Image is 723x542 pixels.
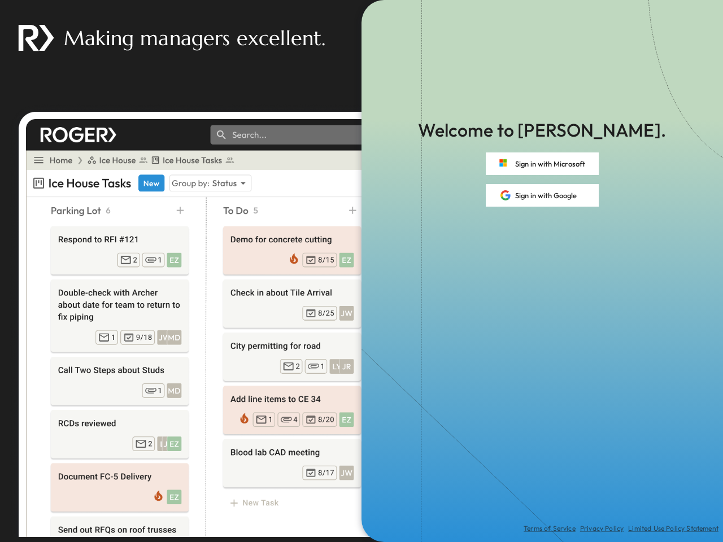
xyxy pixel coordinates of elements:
[486,184,599,207] button: Sign in with Google
[628,524,718,533] a: Limited Use Policy Statement
[524,524,576,533] a: Terms of Service
[418,117,666,143] p: Welcome to [PERSON_NAME].
[64,24,325,53] p: Making managers excellent.
[486,152,599,175] button: Sign in with Microsoft
[580,524,624,533] a: Privacy Policy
